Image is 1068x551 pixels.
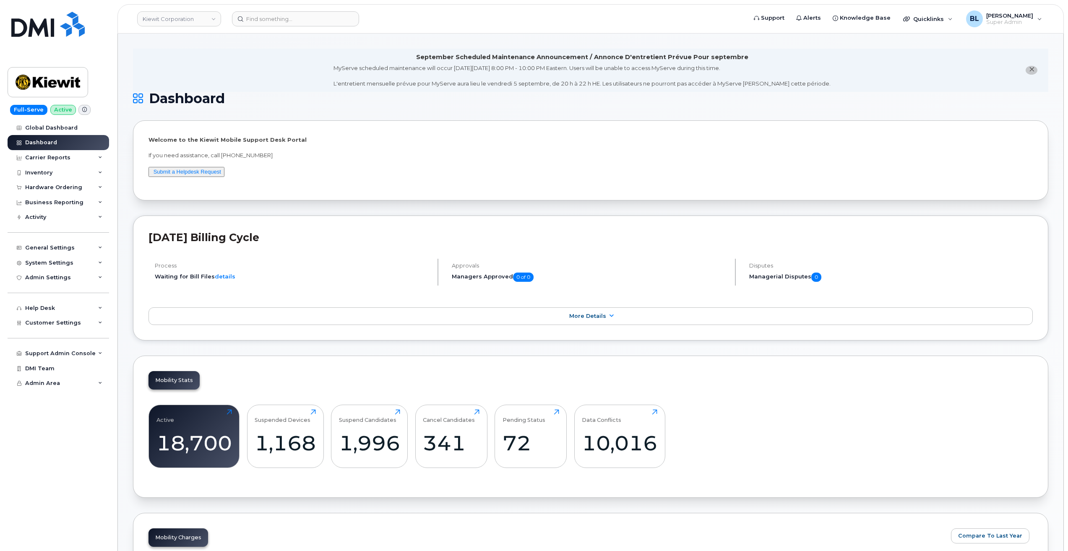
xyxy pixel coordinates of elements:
[452,273,727,282] h5: Managers Approved
[149,92,225,105] span: Dashboard
[749,263,1033,269] h4: Disputes
[156,409,174,423] div: Active
[339,431,400,455] div: 1,996
[582,409,621,423] div: Data Conflicts
[503,431,559,455] div: 72
[154,169,221,175] a: Submit a Helpdesk Request
[513,273,534,282] span: 0 of 0
[951,528,1029,543] button: Compare To Last Year
[148,167,224,177] button: Submit a Helpdesk Request
[582,409,657,463] a: Data Conflicts10,016
[255,431,316,455] div: 1,168
[569,313,606,319] span: More Details
[582,431,657,455] div: 10,016
[423,409,475,423] div: Cancel Candidates
[148,231,1033,244] h2: [DATE] Billing Cycle
[811,273,821,282] span: 0
[1026,66,1037,75] button: close notification
[156,431,232,455] div: 18,700
[155,263,430,269] h4: Process
[423,431,479,455] div: 341
[423,409,479,463] a: Cancel Candidates341
[148,136,1033,144] p: Welcome to the Kiewit Mobile Support Desk Portal
[1032,515,1062,545] iframe: Messenger Launcher
[155,273,430,281] li: Waiting for Bill Files
[503,409,559,463] a: Pending Status72
[339,409,396,423] div: Suspend Candidates
[958,532,1022,540] span: Compare To Last Year
[215,273,235,280] a: details
[148,151,1033,159] p: If you need assistance, call [PHONE_NUMBER]
[255,409,316,463] a: Suspended Devices1,168
[339,409,400,463] a: Suspend Candidates1,996
[452,263,727,269] h4: Approvals
[156,409,232,463] a: Active18,700
[749,273,1033,282] h5: Managerial Disputes
[333,64,831,88] div: MyServe scheduled maintenance will occur [DATE][DATE] 8:00 PM - 10:00 PM Eastern. Users will be u...
[416,53,748,62] div: September Scheduled Maintenance Announcement / Annonce D'entretient Prévue Pour septembre
[503,409,545,423] div: Pending Status
[255,409,310,423] div: Suspended Devices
